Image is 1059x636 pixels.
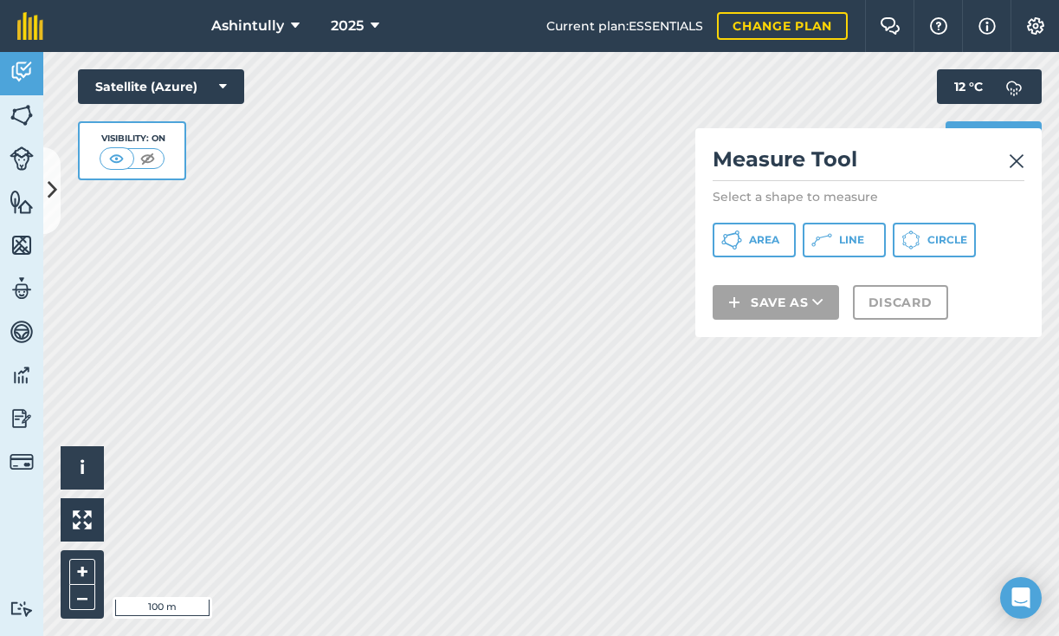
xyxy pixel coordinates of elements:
img: svg+xml;base64,PD94bWwgdmVyc2lvbj0iMS4wIiBlbmNvZGluZz0idXRmLTgiPz4KPCEtLSBHZW5lcmF0b3I6IEFkb2JlIE... [10,406,34,432]
span: Line [839,233,864,247]
p: Select a shape to measure [713,188,1024,205]
button: Area [713,223,796,257]
button: – [69,585,95,610]
img: svg+xml;base64,PD94bWwgdmVyc2lvbj0iMS4wIiBlbmNvZGluZz0idXRmLTgiPz4KPCEtLSBHZW5lcmF0b3I6IEFkb2JlIE... [10,146,34,171]
button: Discard [853,285,948,320]
button: i [61,446,104,490]
img: fieldmargin Logo [17,12,43,40]
img: A cog icon [1025,17,1046,35]
button: Circle [893,223,976,257]
span: Ashintully [211,16,284,36]
a: Change plan [717,12,848,40]
span: Current plan : ESSENTIALS [546,16,703,36]
img: svg+xml;base64,PD94bWwgdmVyc2lvbj0iMS4wIiBlbmNvZGluZz0idXRmLTgiPz4KPCEtLSBHZW5lcmF0b3I6IEFkb2JlIE... [10,362,34,388]
h2: Measure Tool [713,146,1024,181]
img: svg+xml;base64,PHN2ZyB4bWxucz0iaHR0cDovL3d3dy53My5vcmcvMjAwMC9zdmciIHdpZHRoPSIxNyIgaGVpZ2h0PSIxNy... [978,16,996,36]
img: A question mark icon [928,17,949,35]
img: svg+xml;base64,PHN2ZyB4bWxucz0iaHR0cDovL3d3dy53My5vcmcvMjAwMC9zdmciIHdpZHRoPSIxNCIgaGVpZ2h0PSIyNC... [728,292,740,313]
span: Circle [927,233,967,247]
img: svg+xml;base64,PHN2ZyB4bWxucz0iaHR0cDovL3d3dy53My5vcmcvMjAwMC9zdmciIHdpZHRoPSI1NiIgaGVpZ2h0PSI2MC... [10,102,34,128]
button: + [69,559,95,585]
button: Save as [713,285,839,320]
button: Satellite (Azure) [78,69,244,104]
img: svg+xml;base64,PD94bWwgdmVyc2lvbj0iMS4wIiBlbmNvZGluZz0idXRmLTgiPz4KPCEtLSBHZW5lcmF0b3I6IEFkb2JlIE... [997,69,1031,104]
img: svg+xml;base64,PD94bWwgdmVyc2lvbj0iMS4wIiBlbmNvZGluZz0idXRmLTgiPz4KPCEtLSBHZW5lcmF0b3I6IEFkb2JlIE... [10,276,34,302]
span: 2025 [331,16,364,36]
img: svg+xml;base64,PD94bWwgdmVyc2lvbj0iMS4wIiBlbmNvZGluZz0idXRmLTgiPz4KPCEtLSBHZW5lcmF0b3I6IEFkb2JlIE... [10,59,34,85]
img: Four arrows, one pointing top left, one top right, one bottom right and the last bottom left [73,510,92,529]
img: svg+xml;base64,PHN2ZyB4bWxucz0iaHR0cDovL3d3dy53My5vcmcvMjAwMC9zdmciIHdpZHRoPSIyMiIgaGVpZ2h0PSIzMC... [1009,151,1024,172]
img: svg+xml;base64,PD94bWwgdmVyc2lvbj0iMS4wIiBlbmNvZGluZz0idXRmLTgiPz4KPCEtLSBHZW5lcmF0b3I6IEFkb2JlIE... [10,450,34,474]
span: 12 ° C [954,69,983,104]
img: svg+xml;base64,PHN2ZyB4bWxucz0iaHR0cDovL3d3dy53My5vcmcvMjAwMC9zdmciIHdpZHRoPSI1MCIgaGVpZ2h0PSI0MC... [137,150,158,167]
span: Area [749,233,779,247]
img: Two speech bubbles overlapping with the left bubble in the forefront [880,17,901,35]
span: i [80,457,85,478]
img: svg+xml;base64,PD94bWwgdmVyc2lvbj0iMS4wIiBlbmNvZGluZz0idXRmLTgiPz4KPCEtLSBHZW5lcmF0b3I6IEFkb2JlIE... [10,600,34,617]
img: svg+xml;base64,PD94bWwgdmVyc2lvbj0iMS4wIiBlbmNvZGluZz0idXRmLTgiPz4KPCEtLSBHZW5lcmF0b3I6IEFkb2JlIE... [10,319,34,345]
button: 12 °C [937,69,1042,104]
div: Open Intercom Messenger [1000,577,1042,619]
img: svg+xml;base64,PHN2ZyB4bWxucz0iaHR0cDovL3d3dy53My5vcmcvMjAwMC9zdmciIHdpZHRoPSI1NiIgaGVpZ2h0PSI2MC... [10,189,34,215]
button: Print [946,121,1043,156]
img: svg+xml;base64,PHN2ZyB4bWxucz0iaHR0cDovL3d3dy53My5vcmcvMjAwMC9zdmciIHdpZHRoPSI1NiIgaGVpZ2h0PSI2MC... [10,232,34,258]
button: Line [803,223,886,257]
img: svg+xml;base64,PHN2ZyB4bWxucz0iaHR0cDovL3d3dy53My5vcmcvMjAwMC9zdmciIHdpZHRoPSI1MCIgaGVpZ2h0PSI0MC... [106,150,127,167]
div: Visibility: On [100,132,165,146]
